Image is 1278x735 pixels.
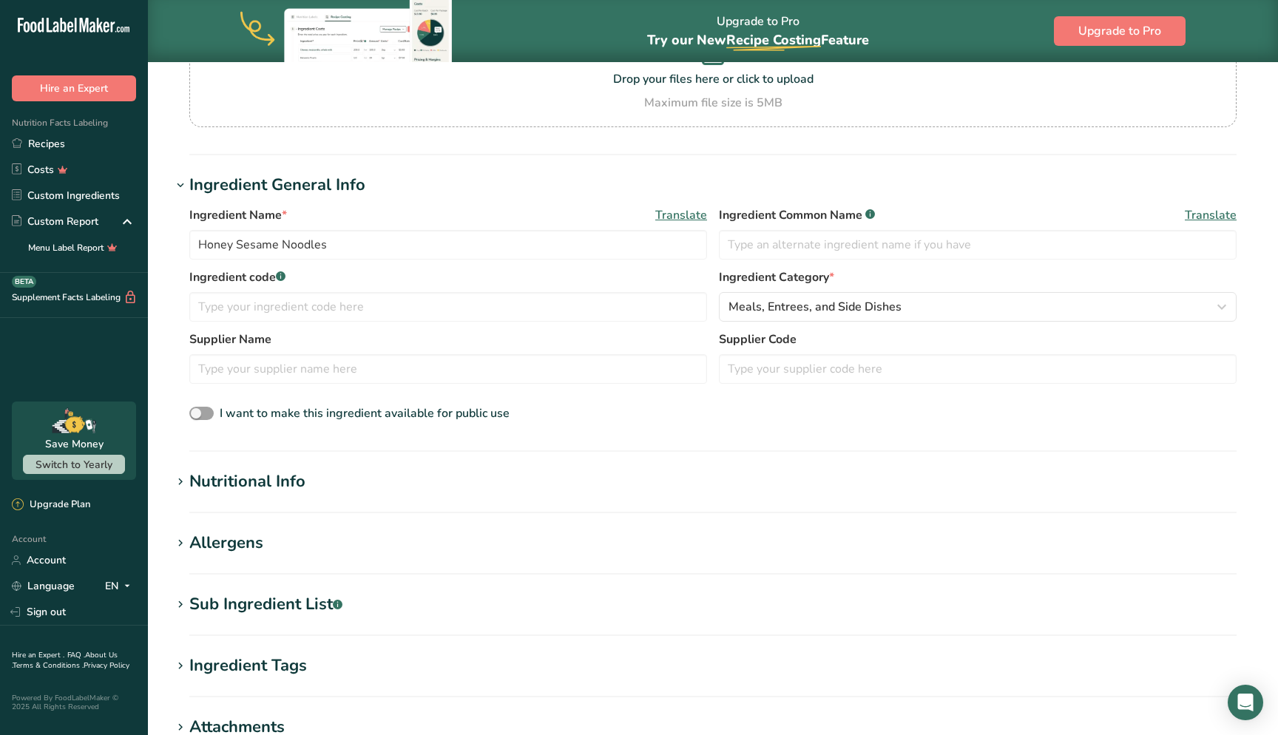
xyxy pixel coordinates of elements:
[189,206,287,224] span: Ingredient Name
[719,331,1237,348] label: Supplier Code
[12,694,136,711] div: Powered By FoodLabelMaker © 2025 All Rights Reserved
[728,298,902,316] span: Meals, Entrees, and Side Dishes
[193,70,1233,88] p: Drop your files here or click to upload
[220,405,510,421] span: I want to make this ingredient available for public use
[647,31,869,49] span: Try our New Feature
[189,531,263,555] div: Allergens
[189,354,707,384] input: Type your supplier name here
[12,276,36,288] div: BETA
[84,660,129,671] a: Privacy Policy
[719,206,875,224] span: Ingredient Common Name
[189,230,707,260] input: Type your ingredient name here
[655,206,707,224] span: Translate
[67,650,85,660] a: FAQ .
[1054,16,1186,46] button: Upgrade to Pro
[719,230,1237,260] input: Type an alternate ingredient name if you have
[12,650,64,660] a: Hire an Expert .
[23,455,125,474] button: Switch to Yearly
[189,268,707,286] label: Ingredient code
[1228,685,1263,720] div: Open Intercom Messenger
[12,650,118,671] a: About Us .
[189,592,342,617] div: Sub Ingredient List
[719,268,1237,286] label: Ingredient Category
[719,292,1237,322] button: Meals, Entrees, and Side Dishes
[45,436,104,452] div: Save Money
[189,654,307,678] div: Ingredient Tags
[726,31,821,49] span: Recipe Costing
[35,458,112,472] span: Switch to Yearly
[1078,22,1161,40] span: Upgrade to Pro
[13,660,84,671] a: Terms & Conditions .
[12,75,136,101] button: Hire an Expert
[647,1,869,62] div: Upgrade to Pro
[719,354,1237,384] input: Type your supplier code here
[12,498,90,512] div: Upgrade Plan
[12,573,75,599] a: Language
[189,292,707,322] input: Type your ingredient code here
[189,470,305,494] div: Nutritional Info
[105,577,136,595] div: EN
[189,173,365,197] div: Ingredient General Info
[193,94,1233,112] div: Maximum file size is 5MB
[189,331,707,348] label: Supplier Name
[1185,206,1237,224] span: Translate
[12,214,98,229] div: Custom Report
